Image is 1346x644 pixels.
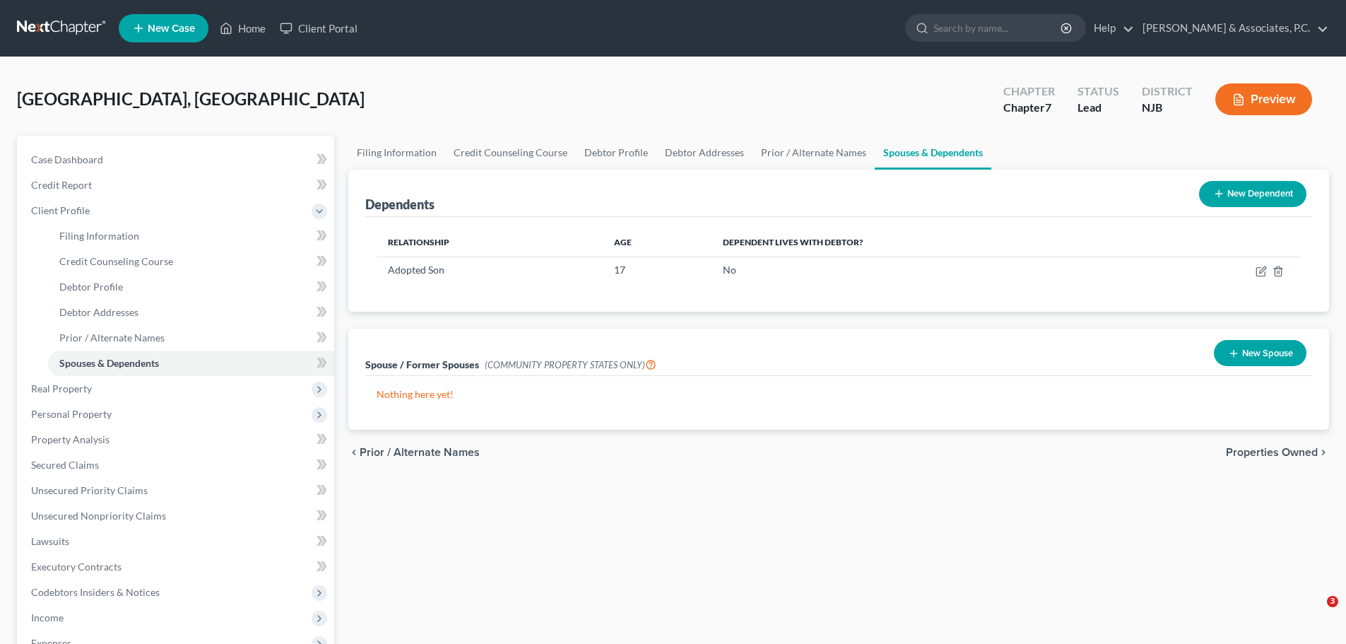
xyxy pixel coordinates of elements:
[48,300,334,325] a: Debtor Addresses
[1298,596,1332,630] iframe: Intercom live chat
[1327,596,1338,607] span: 3
[59,306,138,318] span: Debtor Addresses
[933,15,1063,41] input: Search by name...
[712,228,1149,257] th: Dependent lives with debtor?
[31,561,122,573] span: Executory Contracts
[20,452,334,478] a: Secured Claims
[1226,447,1318,458] span: Properties Owned
[31,535,69,547] span: Lawsuits
[1003,100,1055,116] div: Chapter
[1003,83,1055,100] div: Chapter
[1135,16,1328,41] a: [PERSON_NAME] & Associates, P.C.
[31,484,148,496] span: Unsecured Priority Claims
[875,136,991,170] a: Spouses & Dependents
[1226,447,1329,458] button: Properties Owned chevron_right
[20,172,334,198] a: Credit Report
[31,153,103,165] span: Case Dashboard
[31,408,112,420] span: Personal Property
[348,447,480,458] button: chevron_left Prior / Alternate Names
[48,351,334,376] a: Spouses & Dependents
[31,204,90,216] span: Client Profile
[485,359,656,370] span: (COMMUNITY PROPERTY STATES ONLY)
[1087,16,1134,41] a: Help
[59,332,165,344] span: Prior / Alternate Names
[20,503,334,529] a: Unsecured Nonpriority Claims
[348,447,360,458] i: chevron_left
[377,228,603,257] th: Relationship
[603,228,711,257] th: Age
[1142,100,1193,116] div: NJB
[1215,83,1312,115] button: Preview
[59,281,123,293] span: Debtor Profile
[20,529,334,554] a: Lawsuits
[31,382,92,394] span: Real Property
[377,257,603,283] td: Adopted Son
[31,510,166,522] span: Unsecured Nonpriority Claims
[445,136,576,170] a: Credit Counseling Course
[1078,100,1119,116] div: Lead
[1318,447,1329,458] i: chevron_right
[377,387,1301,402] p: Nothing here yet!
[712,257,1149,283] td: No
[1199,181,1306,207] button: New Dependent
[273,16,365,41] a: Client Portal
[20,554,334,580] a: Executory Contracts
[31,179,92,191] span: Credit Report
[1045,100,1051,114] span: 7
[603,257,711,283] td: 17
[1142,83,1193,100] div: District
[576,136,656,170] a: Debtor Profile
[48,325,334,351] a: Prior / Alternate Names
[31,586,160,598] span: Codebtors Insiders & Notices
[17,88,365,109] span: [GEOGRAPHIC_DATA], [GEOGRAPHIC_DATA]
[31,433,110,445] span: Property Analysis
[31,459,99,471] span: Secured Claims
[1078,83,1119,100] div: Status
[48,249,334,274] a: Credit Counseling Course
[48,223,334,249] a: Filing Information
[365,196,435,213] div: Dependents
[31,611,64,623] span: Income
[752,136,875,170] a: Prior / Alternate Names
[59,230,139,242] span: Filing Information
[656,136,752,170] a: Debtor Addresses
[59,255,173,267] span: Credit Counseling Course
[48,274,334,300] a: Debtor Profile
[20,427,334,452] a: Property Analysis
[1214,340,1306,366] button: New Spouse
[360,447,480,458] span: Prior / Alternate Names
[59,357,159,369] span: Spouses & Dependents
[213,16,273,41] a: Home
[20,147,334,172] a: Case Dashboard
[365,358,479,370] span: Spouse / Former Spouses
[348,136,445,170] a: Filing Information
[20,478,334,503] a: Unsecured Priority Claims
[148,23,195,34] span: New Case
